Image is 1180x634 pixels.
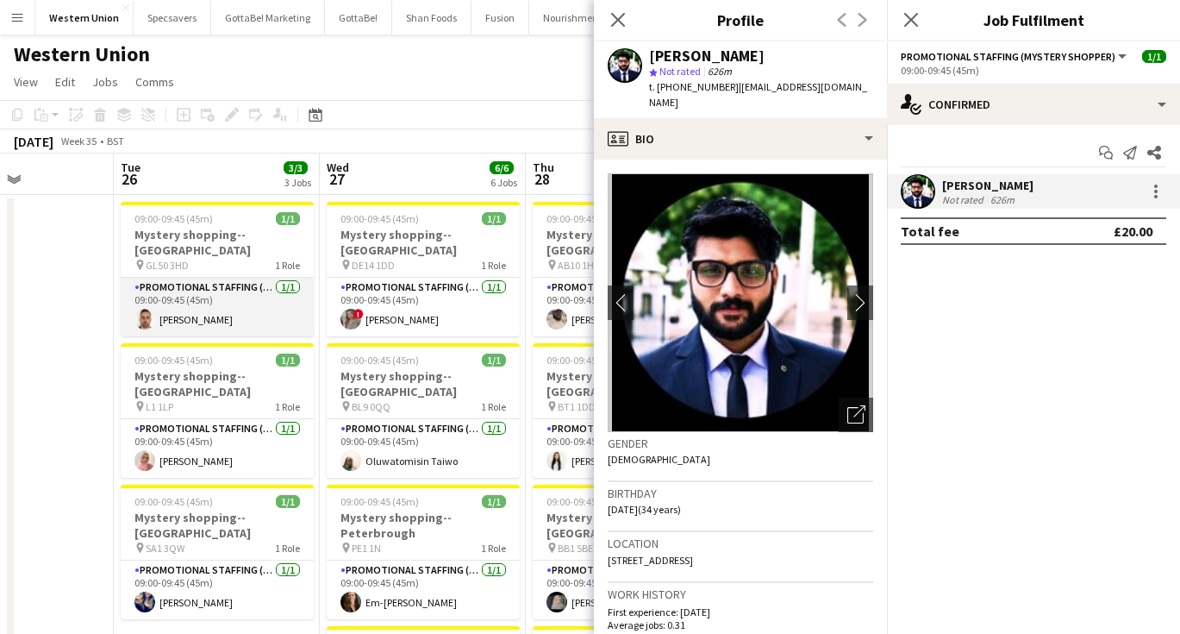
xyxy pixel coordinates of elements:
[608,173,873,432] img: Crew avatar or photo
[608,503,681,516] span: [DATE] (34 years)
[276,212,300,225] span: 1/1
[284,176,311,189] div: 3 Jobs
[327,160,349,175] span: Wed
[327,510,520,541] h3: Mystery shopping--Peterbrough
[533,227,726,258] h3: Mystery shopping--[GEOGRAPHIC_DATA]
[594,118,887,160] div: Bio
[482,212,506,225] span: 1/1
[558,542,593,555] span: BB1 5BE
[284,161,308,174] span: 3/3
[107,135,124,148] div: BST
[327,485,520,619] app-job-card: 09:00-09:45 (45m)1/1Mystery shopping--Peterbrough PE1 1N1 RolePromotional Staffing (Mystery Shopp...
[533,485,726,619] div: 09:00-09:45 (45m)1/1Mystery shopping--[GEOGRAPHIC_DATA] BB1 5BE1 RolePromotional Staffing (Myster...
[901,50,1129,63] button: Promotional Staffing (Mystery Shopper)
[901,64,1166,77] div: 09:00-09:45 (45m)
[533,561,726,619] app-card-role: Promotional Staffing (Mystery Shopper)1/109:00-09:45 (45m)[PERSON_NAME]
[327,343,520,478] app-job-card: 09:00-09:45 (45m)1/1Mystery shopping--[GEOGRAPHIC_DATA] BL9 0QQ1 RolePromotional Staffing (Myster...
[121,160,140,175] span: Tue
[340,212,419,225] span: 09:00-09:45 (45m)
[327,561,520,619] app-card-role: Promotional Staffing (Mystery Shopper)1/109:00-09:45 (45m)Em-[PERSON_NAME]
[471,1,529,35] button: Fusion
[14,74,38,90] span: View
[608,554,693,567] span: [STREET_ADDRESS]
[608,606,873,618] p: First experience: [DATE]
[490,161,514,174] span: 6/6
[1114,223,1152,240] div: £20.00
[533,278,726,336] app-card-role: Promotional Staffing (Mystery Shopper)1/109:00-09:45 (45m)[PERSON_NAME]
[558,259,602,272] span: AB10 1HW
[533,368,726,399] h3: Mystery shopping--[GEOGRAPHIC_DATA]
[121,202,314,336] div: 09:00-09:45 (45m)1/1Mystery shopping--[GEOGRAPHIC_DATA] GL50 3HD1 RolePromotional Staffing (Myste...
[146,259,189,272] span: GL50 3HD
[135,74,174,90] span: Comms
[887,84,1180,125] div: Confirmed
[121,485,314,619] app-job-card: 09:00-09:45 (45m)1/1Mystery shopping--[GEOGRAPHIC_DATA] SA1 3QW1 RolePromotional Staffing (Myster...
[530,169,554,189] span: 28
[121,510,314,541] h3: Mystery shopping--[GEOGRAPHIC_DATA]
[118,169,140,189] span: 26
[146,400,173,413] span: L1 1LP
[121,343,314,478] div: 09:00-09:45 (45m)1/1Mystery shopping--[GEOGRAPHIC_DATA] L1 1LP1 RolePromotional Staffing (Mystery...
[608,536,873,551] h3: Location
[481,542,506,555] span: 1 Role
[134,354,213,367] span: 09:00-09:45 (45m)
[275,400,300,413] span: 1 Role
[14,41,150,67] h1: Western Union
[481,400,506,413] span: 1 Role
[649,80,867,109] span: | [EMAIL_ADDRESS][DOMAIN_NAME]
[533,160,554,175] span: Thu
[134,1,211,35] button: Specsavers
[942,178,1033,193] div: [PERSON_NAME]
[340,354,419,367] span: 09:00-09:45 (45m)
[392,1,471,35] button: Shan Foods
[659,65,701,78] span: Not rated
[276,354,300,367] span: 1/1
[649,48,765,64] div: [PERSON_NAME]
[352,542,381,555] span: PE1 1N
[55,74,75,90] span: Edit
[490,176,517,189] div: 6 Jobs
[121,419,314,478] app-card-role: Promotional Staffing (Mystery Shopper)1/109:00-09:45 (45m)[PERSON_NAME]
[92,74,118,90] span: Jobs
[546,212,625,225] span: 09:00-09:45 (45m)
[275,542,300,555] span: 1 Role
[482,354,506,367] span: 1/1
[35,1,134,35] button: Western Union
[533,510,726,541] h3: Mystery shopping--[GEOGRAPHIC_DATA]
[57,135,100,148] span: Week 35
[121,561,314,619] app-card-role: Promotional Staffing (Mystery Shopper)1/109:00-09:45 (45m)[PERSON_NAME]
[85,71,125,93] a: Jobs
[327,202,520,336] app-job-card: 09:00-09:45 (45m)1/1Mystery shopping--[GEOGRAPHIC_DATA] DE14 1DD1 RolePromotional Staffing (Myste...
[121,227,314,258] h3: Mystery shopping--[GEOGRAPHIC_DATA]
[649,80,739,93] span: t. [PHONE_NUMBER]
[327,368,520,399] h3: Mystery shopping--[GEOGRAPHIC_DATA]
[134,495,213,508] span: 09:00-09:45 (45m)
[481,259,506,272] span: 1 Role
[987,193,1018,206] div: 626m
[608,618,873,631] p: Average jobs: 0.31
[352,259,395,272] span: DE14 1DD
[324,169,349,189] span: 27
[276,495,300,508] span: 1/1
[275,259,300,272] span: 1 Role
[7,71,45,93] a: View
[533,343,726,478] app-job-card: 09:00-09:45 (45m)1/1Mystery shopping--[GEOGRAPHIC_DATA] BT1 1DD1 RolePromotional Staffing (Myster...
[533,419,726,478] app-card-role: Promotional Staffing (Mystery Shopper)1/109:00-09:45 (45m)[PERSON_NAME] Pirodia
[594,9,887,31] h3: Profile
[704,65,735,78] span: 626m
[529,1,616,35] button: Nourishment
[1142,50,1166,63] span: 1/1
[353,309,364,319] span: !
[482,495,506,508] span: 1/1
[887,9,1180,31] h3: Job Fulfilment
[352,400,390,413] span: BL9 0QQ
[340,495,419,508] span: 09:00-09:45 (45m)
[839,398,873,432] div: Open photos pop-in
[608,486,873,501] h3: Birthday
[128,71,181,93] a: Comms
